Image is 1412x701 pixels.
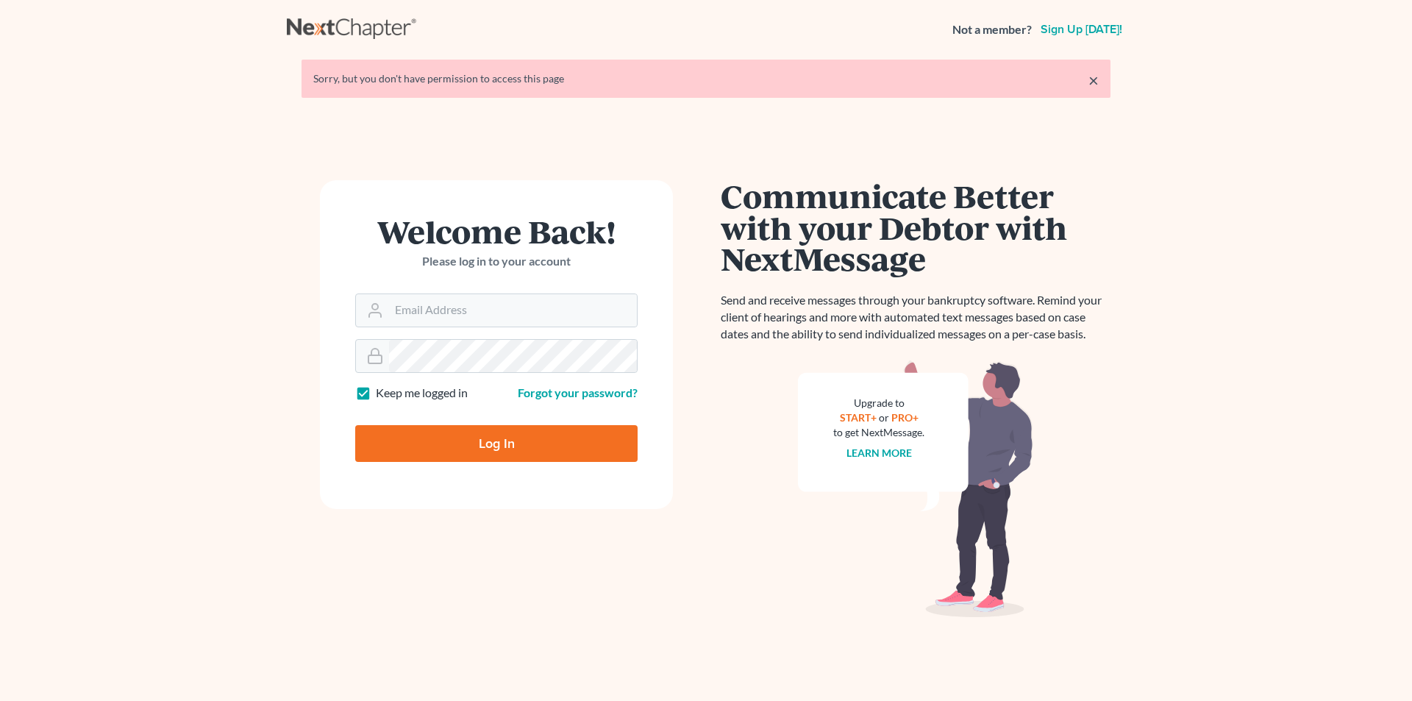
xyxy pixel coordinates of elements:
p: Please log in to your account [355,253,638,270]
a: Forgot your password? [518,385,638,399]
a: × [1088,71,1099,89]
h1: Welcome Back! [355,216,638,247]
a: PRO+ [891,411,919,424]
div: Upgrade to [833,396,924,410]
input: Log In [355,425,638,462]
a: START+ [840,411,877,424]
h1: Communicate Better with your Debtor with NextMessage [721,180,1110,274]
input: Email Address [389,294,637,327]
span: or [879,411,889,424]
img: nextmessage_bg-59042aed3d76b12b5cd301f8e5b87938c9018125f34e5fa2b7a6b67550977c72.svg [798,360,1033,618]
a: Learn more [846,446,912,459]
div: to get NextMessage. [833,425,924,440]
p: Send and receive messages through your bankruptcy software. Remind your client of hearings and mo... [721,292,1110,343]
div: Sorry, but you don't have permission to access this page [313,71,1099,86]
label: Keep me logged in [376,385,468,402]
a: Sign up [DATE]! [1038,24,1125,35]
strong: Not a member? [952,21,1032,38]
